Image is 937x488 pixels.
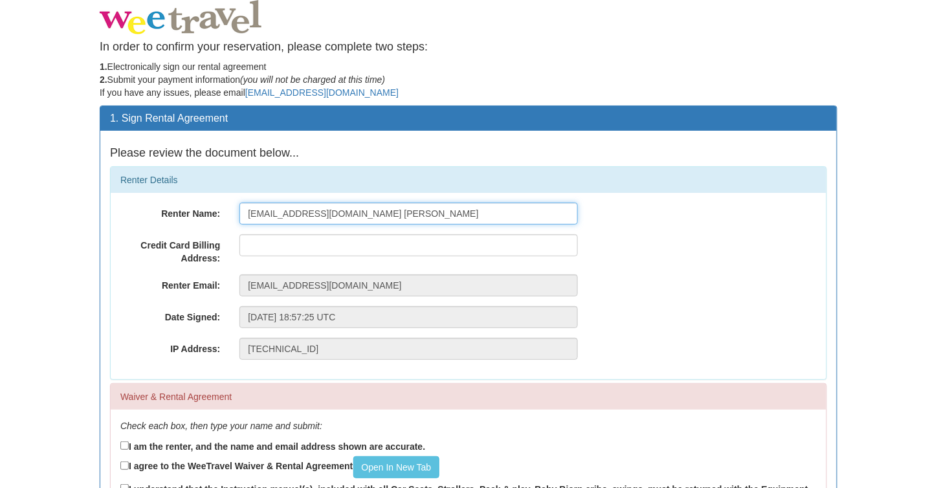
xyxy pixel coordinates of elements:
div: Renter Details [111,167,826,193]
input: I agree to the WeeTravel Waiver & Rental AgreementOpen In New Tab [120,461,129,470]
h4: Please review the document below... [110,147,827,160]
div: Waiver & Rental Agreement [111,384,826,410]
label: Date Signed: [111,306,230,324]
label: Renter Name: [111,203,230,220]
a: Open In New Tab [353,456,440,478]
label: Credit Card Billing Address: [111,234,230,265]
label: IP Address: [111,338,230,355]
input: I am the renter, and the name and email address shown are accurate. [120,441,129,450]
label: Renter Email: [111,274,230,292]
label: I am the renter, and the name and email address shown are accurate. [120,439,425,453]
strong: 1. [100,61,107,72]
label: I agree to the WeeTravel Waiver & Rental Agreement [120,456,439,478]
h3: 1. Sign Rental Agreement [110,113,827,124]
em: (you will not be charged at this time) [240,74,385,85]
a: [EMAIL_ADDRESS][DOMAIN_NAME] [245,87,399,98]
strong: 2. [100,74,107,85]
h4: In order to confirm your reservation, please complete two steps: [100,41,837,54]
p: Electronically sign our rental agreement Submit your payment information If you have any issues, ... [100,60,837,99]
em: Check each box, then type your name and submit: [120,421,322,431]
